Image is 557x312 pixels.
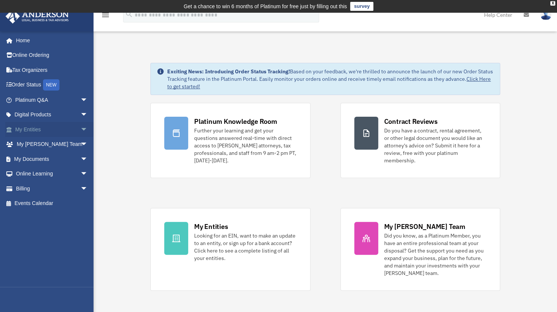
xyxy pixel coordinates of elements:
[194,127,297,164] div: Further your learning and get your questions answered real-time with direct access to [PERSON_NAM...
[384,232,487,277] div: Did you know, as a Platinum Member, you have an entire professional team at your disposal? Get th...
[43,79,59,91] div: NEW
[340,103,501,178] a: Contract Reviews Do you have a contract, rental agreement, or other legal document you would like...
[384,222,465,231] div: My [PERSON_NAME] Team
[80,107,95,123] span: arrow_drop_down
[150,208,310,291] a: My Entities Looking for an EIN, want to make an update to an entity, or sign up for a bank accoun...
[5,181,99,196] a: Billingarrow_drop_down
[384,127,487,164] div: Do you have a contract, rental agreement, or other legal document you would like an attorney's ad...
[194,232,297,262] div: Looking for an EIN, want to make an update to an entity, or sign up for a bank account? Click her...
[5,33,95,48] a: Home
[194,222,228,231] div: My Entities
[125,10,133,18] i: search
[184,2,347,11] div: Get a chance to win 6 months of Platinum for free just by filling out this
[5,107,99,122] a: Digital Productsarrow_drop_down
[80,181,95,196] span: arrow_drop_down
[80,137,95,152] span: arrow_drop_down
[167,76,491,90] a: Click Here to get started!
[550,1,555,6] div: close
[80,166,95,182] span: arrow_drop_down
[101,10,110,19] i: menu
[350,2,373,11] a: survey
[5,92,99,107] a: Platinum Q&Aarrow_drop_down
[5,166,99,181] a: Online Learningarrow_drop_down
[5,122,99,137] a: My Entitiesarrow_drop_down
[540,9,551,20] img: User Pic
[80,92,95,108] span: arrow_drop_down
[5,137,99,152] a: My [PERSON_NAME] Teamarrow_drop_down
[5,196,99,211] a: Events Calendar
[150,103,310,178] a: Platinum Knowledge Room Further your learning and get your questions answered real-time with dire...
[340,208,501,291] a: My [PERSON_NAME] Team Did you know, as a Platinum Member, you have an entire professional team at...
[384,117,438,126] div: Contract Reviews
[167,68,290,75] strong: Exciting News: Introducing Order Status Tracking!
[5,48,99,63] a: Online Ordering
[194,117,277,126] div: Platinum Knowledge Room
[80,152,95,167] span: arrow_drop_down
[3,9,71,24] img: Anderson Advisors Platinum Portal
[101,13,110,19] a: menu
[167,68,494,90] div: Based on your feedback, we're thrilled to announce the launch of our new Order Status Tracking fe...
[80,122,95,137] span: arrow_drop_down
[5,62,99,77] a: Tax Organizers
[5,77,99,93] a: Order StatusNEW
[5,152,99,166] a: My Documentsarrow_drop_down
